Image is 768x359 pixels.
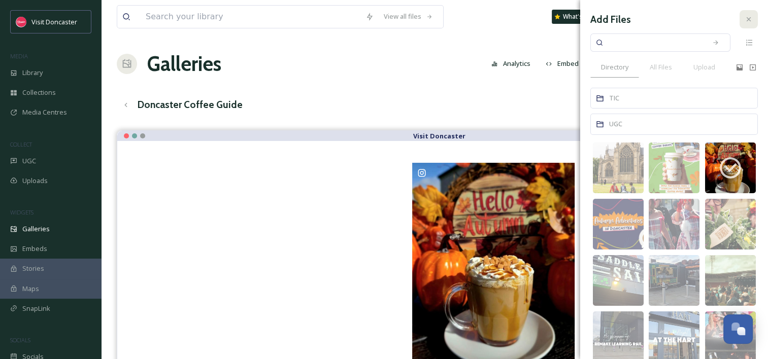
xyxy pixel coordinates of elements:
span: Media Centres [22,107,67,117]
img: 57364bcd-cc80-4040-a205-f19ee422f76e.jpg [649,199,699,249]
img: 1ef0e6ab-3b7a-4380-abc6-b282ed44d497.jpg [649,142,699,193]
span: Upload [693,62,715,72]
span: Uploads [22,176,48,186]
span: TIC [609,93,619,102]
a: What's New [552,10,603,24]
button: Embed [541,54,584,74]
input: Search your library [141,6,360,28]
img: e3a0c8f4-84b3-4773-aa32-2715eb9a8ef9.jpg [705,255,756,306]
img: b899632e-d4e9-40ac-b02a-70ec4d776fa3.jpg [649,255,699,306]
span: Library [22,68,43,78]
span: SOCIALS [10,336,30,344]
span: Visit Doncaster [31,17,77,26]
img: c3147595-4988-4c0e-a73d-10df6e8b50fd.jpg [593,199,644,249]
span: COLLECT [10,140,32,148]
span: SnapLink [22,304,50,313]
span: Embeds [22,244,47,254]
img: 5346283d-6f5b-4433-9d33-c0169e4e5581.jpg [593,255,644,306]
img: visit%20logo%20fb.jpg [16,17,26,27]
a: Galleries [147,49,221,79]
a: Analytics [486,54,541,74]
button: Analytics [486,54,536,74]
span: Collections [22,88,56,97]
span: All Files [650,62,672,72]
img: 53b8d8b1-47ed-4907-a475-77c4a48ce02a.jpg [593,142,644,193]
span: UGC [609,119,622,128]
img: 1e369a93-48fc-409f-8cfa-34aaa2f955b1.jpg [705,142,756,193]
h3: Add Files [590,12,631,27]
span: Maps [22,284,39,294]
span: WIDGETS [10,208,34,216]
a: View all files [379,7,438,26]
span: Directory [601,62,628,72]
strong: Visit Doncaster [413,131,465,140]
span: Galleries [22,224,50,234]
span: UGC [22,156,36,166]
span: Stories [22,264,44,273]
button: Open Chat [723,314,753,344]
span: MEDIA [10,52,28,60]
h3: Doncaster Coffee Guide [138,97,243,112]
img: 319f3052-0eab-4073-ac63-a2823320e804.jpg [705,199,756,249]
